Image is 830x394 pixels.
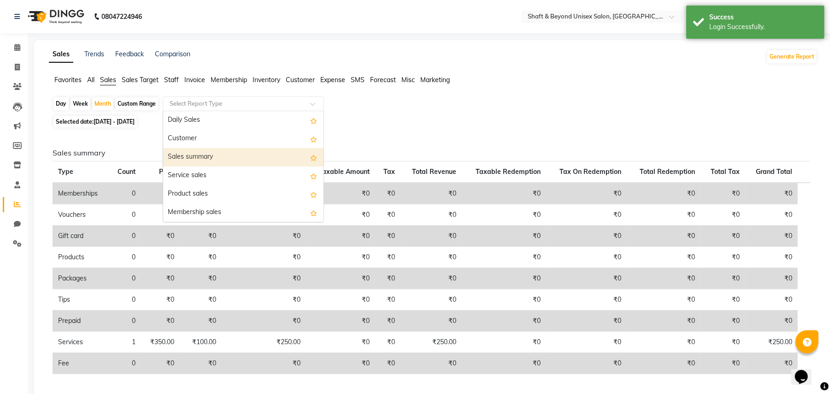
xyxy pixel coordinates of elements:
[53,332,109,353] td: Services
[115,97,158,110] div: Custom Range
[627,310,701,332] td: ₹0
[546,226,627,247] td: ₹0
[560,167,622,176] span: Tax On Redemption
[745,332,798,353] td: ₹250.00
[141,289,180,310] td: ₹0
[109,353,141,374] td: 0
[700,289,745,310] td: ₹0
[180,268,222,289] td: ₹0
[400,289,462,310] td: ₹0
[163,203,324,222] div: Membership sales
[462,247,546,268] td: ₹0
[155,50,190,58] a: Comparison
[709,12,818,22] div: Success
[546,332,627,353] td: ₹0
[627,332,701,353] td: ₹0
[163,148,324,167] div: Sales summary
[375,332,400,353] td: ₹0
[286,76,315,84] span: Customer
[627,289,701,310] td: ₹0
[109,226,141,247] td: 0
[180,247,222,268] td: ₹0
[476,167,541,176] span: Taxable Redemption
[400,226,462,247] td: ₹0
[627,183,701,204] td: ₹0
[462,310,546,332] td: ₹0
[100,76,116,84] span: Sales
[109,204,141,226] td: 0
[700,204,745,226] td: ₹0
[159,167,174,176] span: Price
[375,226,400,247] td: ₹0
[310,133,317,144] span: Add this report to Favorites List
[400,353,462,374] td: ₹0
[745,268,798,289] td: ₹0
[400,204,462,226] td: ₹0
[627,226,701,247] td: ₹0
[109,247,141,268] td: 0
[546,289,627,310] td: ₹0
[401,76,415,84] span: Misc
[306,353,376,374] td: ₹0
[700,353,745,374] td: ₹0
[745,310,798,332] td: ₹0
[53,353,109,374] td: Fee
[375,183,400,204] td: ₹0
[53,97,69,110] div: Day
[115,50,144,58] a: Feedback
[375,353,400,374] td: ₹0
[310,170,317,181] span: Add this report to Favorites List
[222,226,306,247] td: ₹0
[180,332,222,353] td: ₹100.00
[54,76,82,84] span: Favorites
[462,289,546,310] td: ₹0
[627,353,701,374] td: ₹0
[320,76,345,84] span: Expense
[745,183,798,204] td: ₹0
[118,167,135,176] span: Count
[211,76,247,84] span: Membership
[141,268,180,289] td: ₹0
[222,247,306,268] td: ₹0
[180,226,222,247] td: ₹0
[462,268,546,289] td: ₹0
[546,268,627,289] td: ₹0
[700,226,745,247] td: ₹0
[756,167,792,176] span: Grand Total
[375,268,400,289] td: ₹0
[400,268,462,289] td: ₹0
[222,289,306,310] td: ₹0
[53,268,109,289] td: Packages
[184,76,205,84] span: Invoice
[546,204,627,226] td: ₹0
[400,310,462,332] td: ₹0
[53,310,109,332] td: Prepaid
[163,111,324,130] div: Daily Sales
[94,118,135,125] span: [DATE] - [DATE]
[318,167,370,176] span: Taxable Amount
[222,353,306,374] td: ₹0
[462,332,546,353] td: ₹0
[163,185,324,203] div: Product sales
[87,76,94,84] span: All
[24,4,87,30] img: logo
[101,4,142,30] b: 08047224946
[141,310,180,332] td: ₹0
[306,247,376,268] td: ₹0
[709,22,818,32] div: Login Successfully.
[122,76,159,84] span: Sales Target
[49,46,73,63] a: Sales
[627,247,701,268] td: ₹0
[310,189,317,200] span: Add this report to Favorites List
[310,152,317,163] span: Add this report to Favorites List
[180,310,222,332] td: ₹0
[640,167,695,176] span: Total Redemption
[163,130,324,148] div: Customer
[351,76,365,84] span: SMS
[546,247,627,268] td: ₹0
[306,332,376,353] td: ₹0
[163,111,324,222] ng-dropdown-panel: Options list
[700,183,745,204] td: ₹0
[109,332,141,353] td: 1
[92,97,113,110] div: Month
